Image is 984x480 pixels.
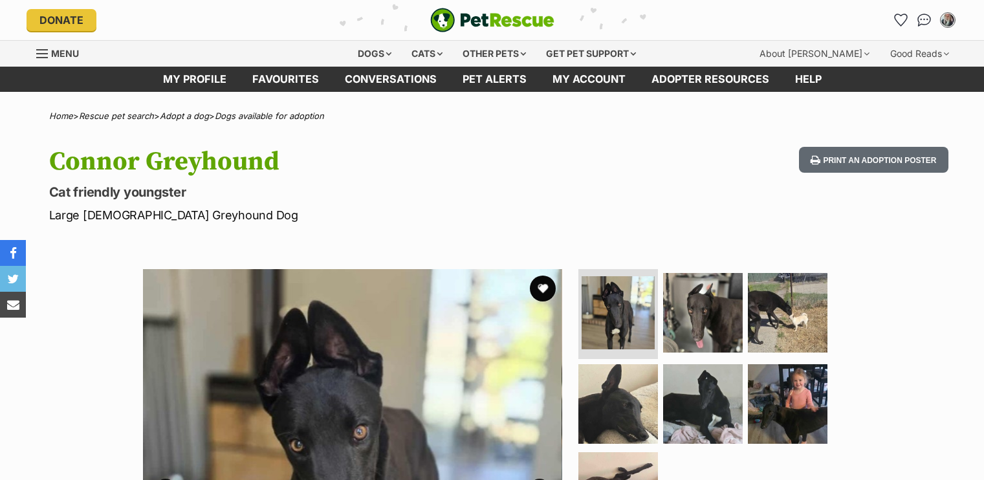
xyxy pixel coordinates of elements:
[49,147,596,177] h1: Connor Greyhound
[799,147,948,173] button: Print an adoption poster
[891,10,912,30] a: Favourites
[17,111,968,121] div: > > >
[937,10,958,30] button: My account
[941,14,954,27] img: judy guest profile pic
[530,276,556,301] button: favourite
[430,8,554,32] a: PetRescue
[663,273,743,353] img: Photo of Connor Greyhound
[891,10,958,30] ul: Account quick links
[750,41,879,67] div: About [PERSON_NAME]
[79,111,154,121] a: Rescue pet search
[582,276,655,349] img: Photo of Connor Greyhound
[454,41,535,67] div: Other pets
[349,41,400,67] div: Dogs
[917,14,931,27] img: chat-41dd97257d64d25036548639549fe6c8038ab92f7586957e7f3b1b290dea8141.svg
[49,183,596,201] p: Cat friendly youngster
[578,364,658,444] img: Photo of Connor Greyhound
[402,41,452,67] div: Cats
[450,67,540,92] a: Pet alerts
[51,48,79,59] span: Menu
[49,206,596,224] p: Large [DEMOGRAPHIC_DATA] Greyhound Dog
[239,67,332,92] a: Favourites
[540,67,639,92] a: My account
[748,273,827,353] img: Photo of Connor Greyhound
[332,67,450,92] a: conversations
[27,9,96,31] a: Donate
[782,67,835,92] a: Help
[881,41,958,67] div: Good Reads
[537,41,645,67] div: Get pet support
[36,41,88,64] a: Menu
[639,67,782,92] a: Adopter resources
[914,10,935,30] a: Conversations
[49,111,73,121] a: Home
[160,111,209,121] a: Adopt a dog
[748,364,827,444] img: Photo of Connor Greyhound
[150,67,239,92] a: My profile
[430,8,554,32] img: logo-e224e6f780fb5917bec1dbf3a21bbac754714ae5b6737aabdf751b685950b380.svg
[663,364,743,444] img: Photo of Connor Greyhound
[215,111,324,121] a: Dogs available for adoption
